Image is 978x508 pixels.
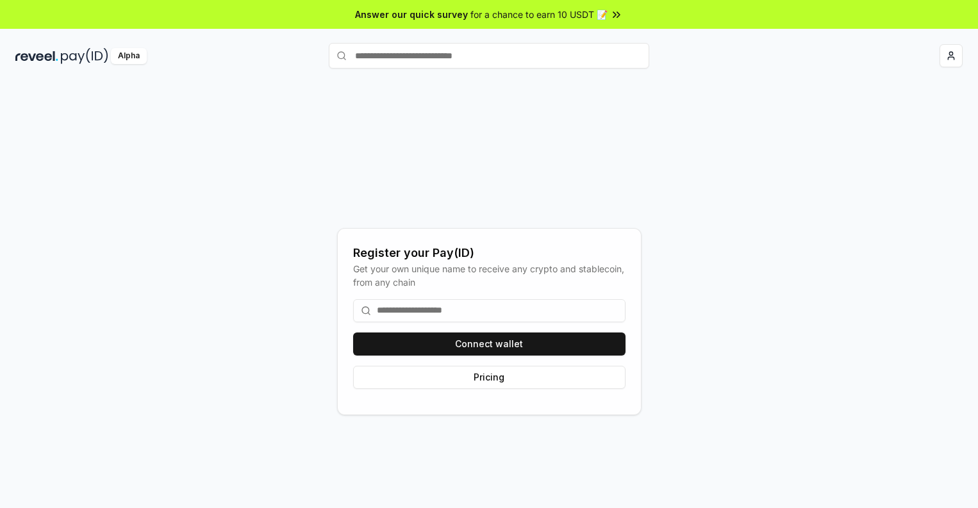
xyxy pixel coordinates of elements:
span: Answer our quick survey [355,8,468,21]
img: reveel_dark [15,48,58,64]
button: Connect wallet [353,332,626,356]
div: Get your own unique name to receive any crypto and stablecoin, from any chain [353,262,626,289]
img: pay_id [61,48,108,64]
button: Pricing [353,366,626,389]
div: Register your Pay(ID) [353,244,626,262]
span: for a chance to earn 10 USDT 📝 [470,8,608,21]
div: Alpha [111,48,147,64]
